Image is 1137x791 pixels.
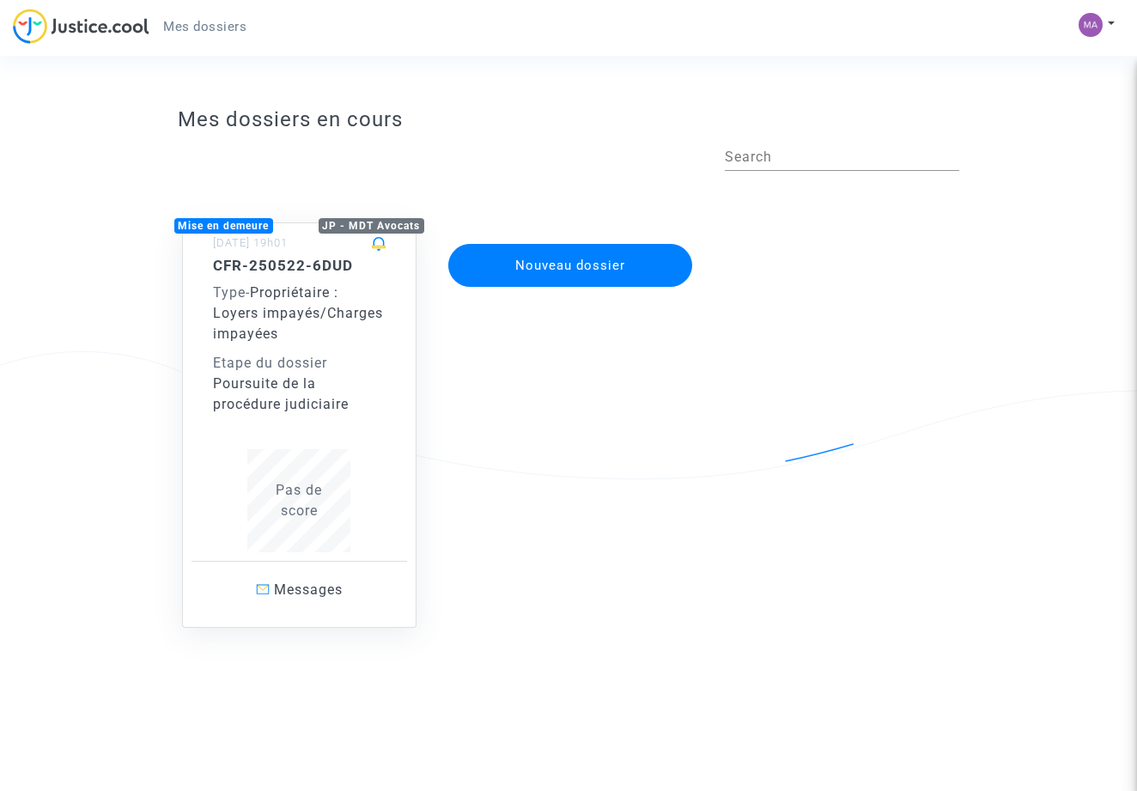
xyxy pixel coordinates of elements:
[213,353,386,374] div: Etape du dossier
[13,9,149,44] img: jc-logo.svg
[213,284,383,342] span: Propriétaire : Loyers impayés/Charges impayées
[213,236,288,249] small: [DATE] 19h01
[319,218,425,234] div: JP - MDT Avocats
[213,374,386,415] div: Poursuite de la procédure judiciaire
[447,233,694,249] a: Nouveau dossier
[163,19,246,34] span: Mes dossiers
[213,257,386,274] h5: CFR-250522-6DUD
[213,284,250,301] span: -
[1079,13,1103,37] img: a74818b7e1fd80082a69ff852d26ac81
[178,107,960,132] h3: Mes dossiers en cours
[448,244,692,287] button: Nouveau dossier
[213,284,246,301] span: Type
[165,188,435,628] a: Mise en demeureJP - MDT Avocats[DATE] 19h01CFR-250522-6DUDType-Propriétaire : Loyers impayés/Char...
[174,218,274,234] div: Mise en demeure
[274,581,343,598] span: Messages
[276,482,322,519] span: Pas de score
[149,14,260,40] a: Mes dossiers
[192,561,408,618] a: Messages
